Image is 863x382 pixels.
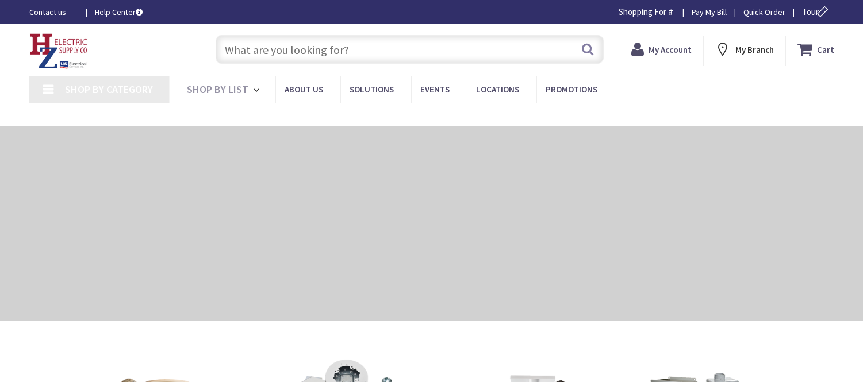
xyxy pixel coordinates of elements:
[476,84,519,95] span: Locations
[546,84,597,95] span: Promotions
[420,84,450,95] span: Events
[350,84,394,95] span: Solutions
[715,39,774,60] div: My Branch
[797,39,834,60] a: Cart
[668,6,673,17] strong: #
[65,83,153,96] span: Shop By Category
[95,6,143,18] a: Help Center
[649,44,692,55] strong: My Account
[187,83,248,96] span: Shop By List
[692,6,727,18] a: Pay My Bill
[743,6,785,18] a: Quick Order
[29,6,76,18] a: Contact us
[817,39,834,60] strong: Cart
[285,84,323,95] span: About Us
[619,6,666,17] span: Shopping For
[216,35,604,64] input: What are you looking for?
[29,33,88,69] img: HZ Electric Supply
[735,44,774,55] strong: My Branch
[631,39,692,60] a: My Account
[802,6,831,17] span: Tour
